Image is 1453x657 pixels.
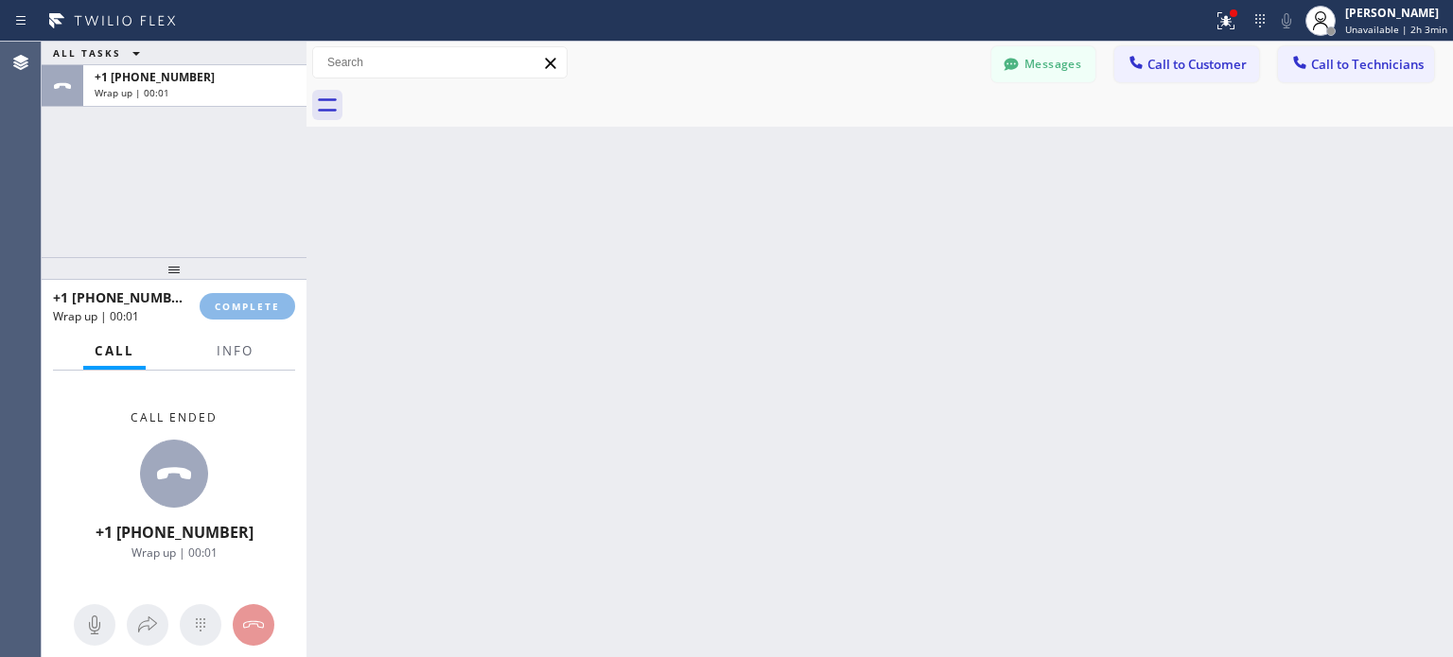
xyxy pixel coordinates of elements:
span: +1 [PHONE_NUMBER] [95,69,215,85]
button: Hang up [233,604,274,646]
span: Wrap up | 00:01 [131,545,218,561]
button: Open dialpad [180,604,221,646]
button: Call [83,333,146,370]
button: Mute [74,604,115,646]
button: Messages [991,46,1095,82]
span: Call [95,342,134,359]
button: Open directory [127,604,168,646]
span: Unavailable | 2h 3min [1345,23,1447,36]
span: Call ended [131,409,218,425]
span: +1 [PHONE_NUMBER] [53,288,192,306]
button: COMPLETE [200,293,295,320]
span: Info [217,342,254,359]
input: Search [313,47,567,78]
span: Wrap up | 00:01 [53,308,139,324]
span: Wrap up | 00:01 [95,86,169,99]
span: +1 [PHONE_NUMBER] [96,522,254,543]
button: Info [205,333,265,370]
span: COMPLETE [215,300,280,313]
button: Call to Customer [1114,46,1259,82]
span: Call to Technicians [1311,56,1424,73]
button: Call to Technicians [1278,46,1434,82]
button: ALL TASKS [42,42,159,64]
span: Call to Customer [1147,56,1247,73]
div: [PERSON_NAME] [1345,5,1447,21]
button: Mute [1273,8,1300,34]
span: ALL TASKS [53,46,121,60]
